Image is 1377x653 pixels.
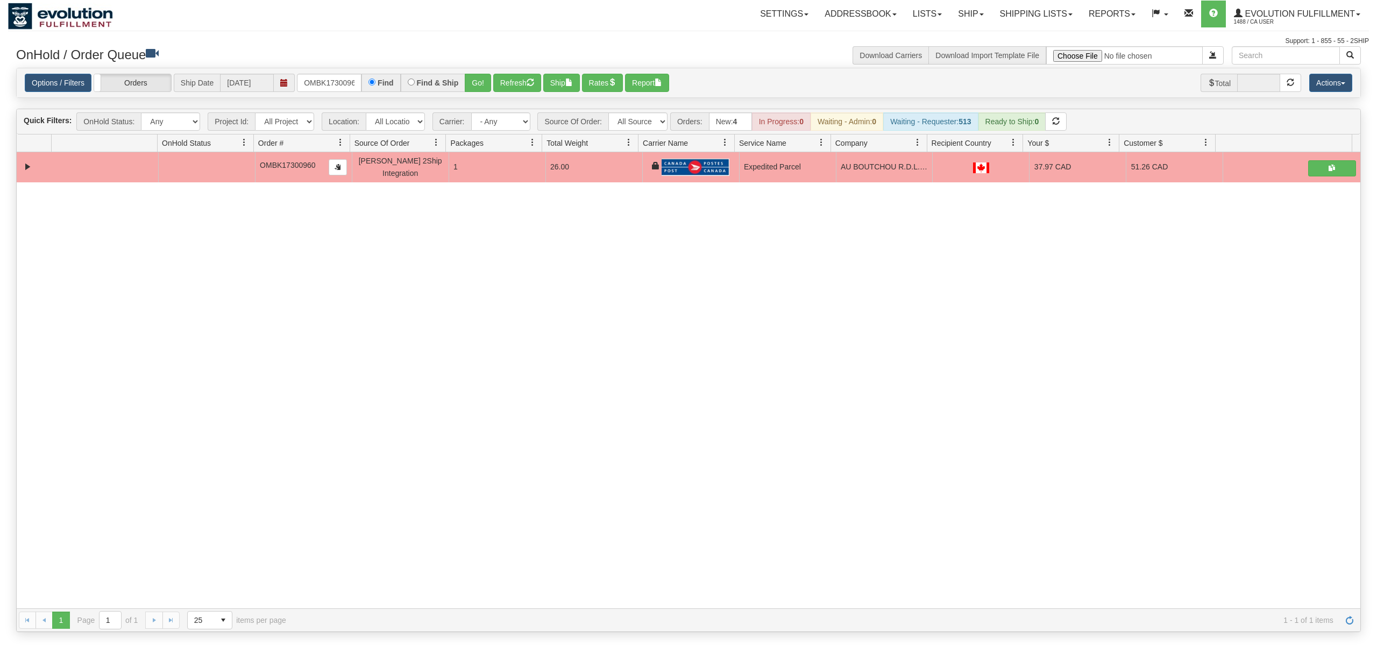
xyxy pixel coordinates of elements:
[25,74,91,92] a: Options / Filters
[1034,117,1039,126] strong: 0
[959,117,971,126] strong: 513
[16,46,680,62] h3: OnHold / Order Queue
[493,74,541,92] button: Refresh
[908,133,927,152] a: Company filter column settings
[543,74,580,92] button: Ship
[1308,160,1356,176] button: Shipping Documents
[260,161,316,169] span: OMBK17300960
[1309,74,1352,92] button: Actions
[235,133,253,152] a: OnHold Status filter column settings
[8,37,1369,46] div: Support: 1 - 855 - 55 - 2SHIP
[1226,1,1368,27] a: Evolution Fulfillment 1488 / CA User
[523,133,542,152] a: Packages filter column settings
[52,612,69,629] span: Page 1
[836,152,933,182] td: AU BOUTCHOU R.D.L. INC.
[550,162,569,171] span: 26.00
[194,615,208,626] span: 25
[77,611,138,629] span: Page of 1
[812,133,831,152] a: Service Name filter column settings
[432,112,471,131] span: Carrier:
[662,159,729,176] img: Canada Post
[752,1,817,27] a: Settings
[950,1,991,27] a: Ship
[670,112,709,131] span: Orders:
[187,611,232,629] span: Page sizes drop down
[537,112,608,131] span: Source Of Order:
[905,1,950,27] a: Lists
[94,74,171,91] label: Orders
[215,612,232,629] span: select
[208,112,255,131] span: Project Id:
[1232,46,1340,65] input: Search
[174,74,220,92] span: Ship Date
[973,162,989,173] img: CA
[872,117,876,126] strong: 0
[357,155,444,179] div: [PERSON_NAME] 2Ship Integration
[378,79,394,87] label: Find
[883,112,978,131] div: Waiting - Requester:
[1339,46,1361,65] button: Search
[417,79,459,87] label: Find & Ship
[992,1,1081,27] a: Shipping lists
[1201,74,1238,92] span: Total
[935,51,1039,60] a: Download Import Template File
[100,612,121,629] input: Page 1
[162,138,211,148] span: OnHold Status
[739,138,786,148] span: Service Name
[1004,133,1023,152] a: Recipient Country filter column settings
[1027,138,1049,148] span: Your $
[301,616,1333,624] span: 1 - 1 of 1 items
[24,115,72,126] label: Quick Filters:
[322,112,366,131] span: Location:
[331,133,350,152] a: Order # filter column settings
[799,117,804,126] strong: 0
[1101,133,1119,152] a: Your $ filter column settings
[1081,1,1144,27] a: Reports
[739,152,836,182] td: Expedited Parcel
[76,112,141,131] span: OnHold Status:
[1234,17,1315,27] span: 1488 / CA User
[620,133,638,152] a: Total Weight filter column settings
[733,117,737,126] strong: 4
[1197,133,1215,152] a: Customer $ filter column settings
[354,138,410,148] span: Source Of Order
[1029,152,1126,182] td: 37.97 CAD
[1243,9,1355,18] span: Evolution Fulfillment
[932,138,991,148] span: Recipient Country
[258,138,283,148] span: Order #
[835,138,868,148] span: Company
[546,138,588,148] span: Total Weight
[811,112,883,131] div: Waiting - Admin:
[297,74,361,92] input: Order #
[1046,46,1203,65] input: Import
[716,133,734,152] a: Carrier Name filter column settings
[582,74,623,92] button: Rates
[8,3,113,30] img: logo1488.jpg
[860,51,922,60] a: Download Carriers
[329,159,347,175] button: Copy to clipboard
[978,112,1046,131] div: Ready to Ship:
[17,109,1360,134] div: grid toolbar
[1352,272,1376,381] iframe: chat widget
[21,160,34,174] a: Collapse
[453,162,458,171] span: 1
[709,112,752,131] div: New:
[465,74,491,92] button: Go!
[1124,138,1162,148] span: Customer $
[187,611,286,629] span: items per page
[1126,152,1223,182] td: 51.26 CAD
[817,1,905,27] a: Addressbook
[752,112,811,131] div: In Progress:
[427,133,445,152] a: Source Of Order filter column settings
[643,138,688,148] span: Carrier Name
[625,74,669,92] button: Report
[1341,612,1358,629] a: Refresh
[450,138,483,148] span: Packages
